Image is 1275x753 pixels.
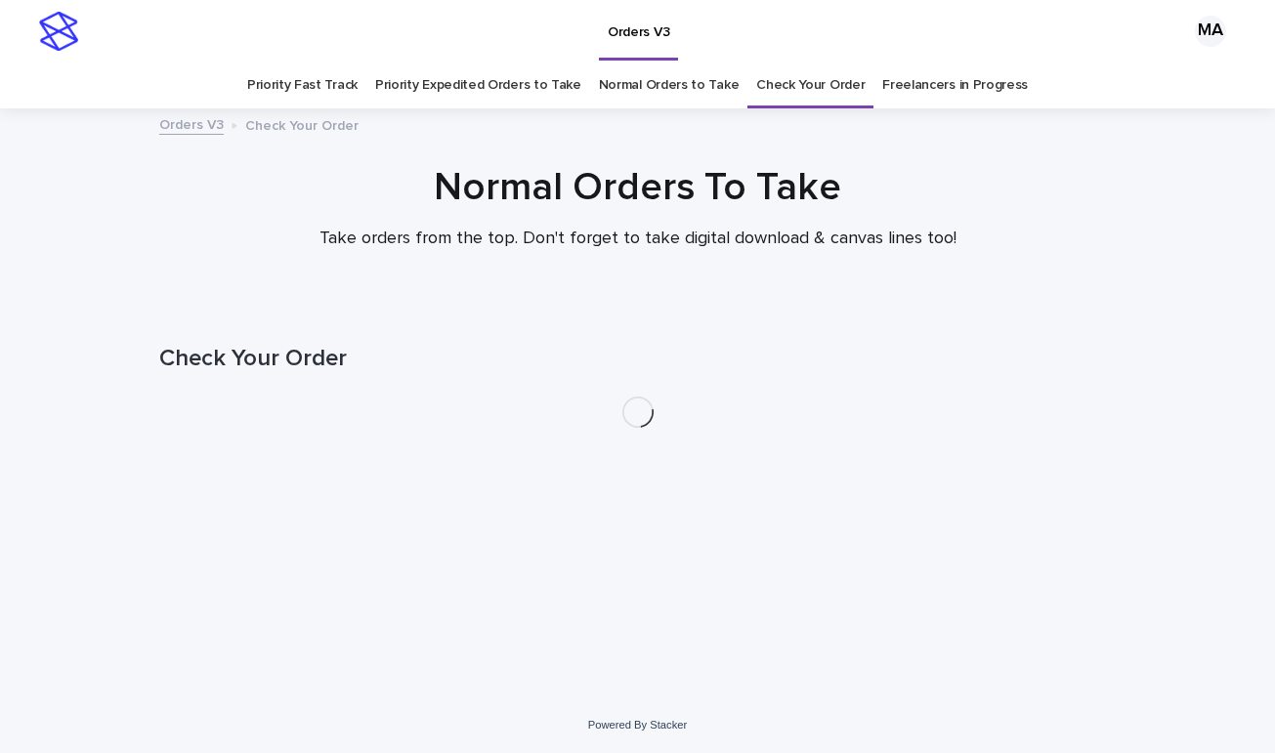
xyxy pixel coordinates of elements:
img: stacker-logo-s-only.png [39,12,78,51]
a: Check Your Order [756,63,865,108]
a: Priority Expedited Orders to Take [375,63,581,108]
p: Check Your Order [245,113,359,135]
a: Freelancers in Progress [882,63,1028,108]
a: Normal Orders to Take [599,63,740,108]
a: Priority Fast Track [247,63,358,108]
p: Take orders from the top. Don't forget to take digital download & canvas lines too! [247,229,1029,250]
h1: Check Your Order [159,345,1117,373]
a: Powered By Stacker [588,719,687,731]
div: MA [1195,16,1226,47]
a: Orders V3 [159,112,224,135]
h1: Normal Orders To Take [159,164,1117,211]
